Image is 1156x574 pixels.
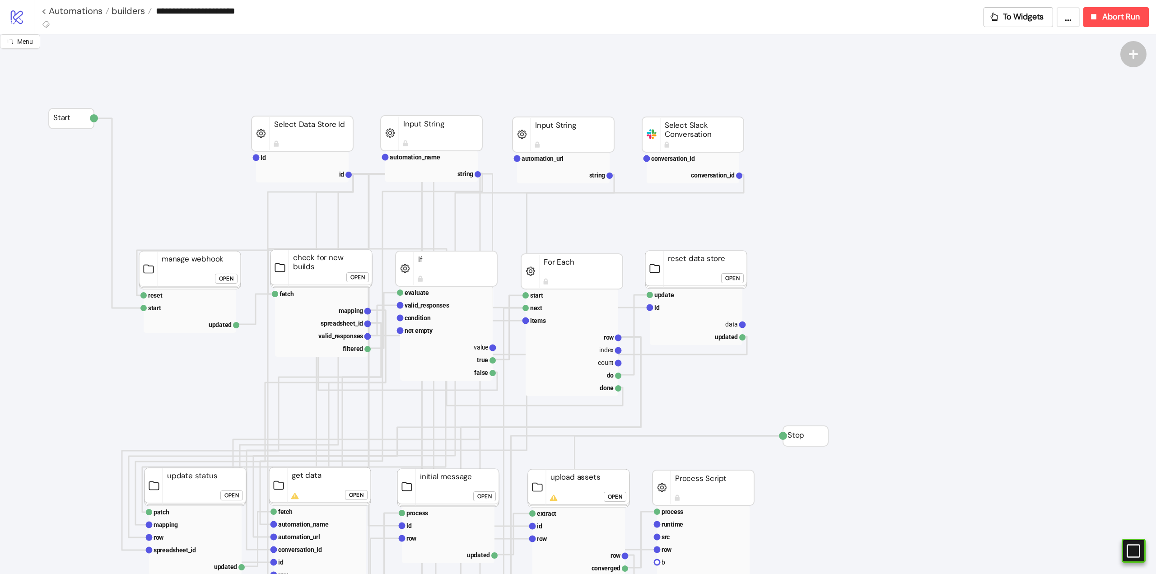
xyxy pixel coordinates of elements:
text: mapping [154,521,178,528]
text: fetch [280,290,294,298]
text: extract [537,510,556,517]
div: Open [224,490,239,501]
div: Open [349,490,364,500]
text: condition [405,314,431,322]
text: conversation_id [651,155,695,162]
text: conversation_id [278,546,322,553]
text: row [537,535,547,542]
span: builders [109,5,145,17]
text: valid_responses [405,302,449,309]
text: count [598,359,614,366]
text: id [537,523,542,530]
text: runtime [662,521,683,528]
button: Open [345,490,368,500]
button: Open [220,490,243,500]
text: string [589,172,606,179]
text: process [662,508,683,515]
div: Open [350,272,365,283]
text: automation_url [278,533,320,541]
text: src [662,533,670,541]
text: id [278,559,284,566]
span: radius-bottomright [7,38,14,45]
text: row [604,334,614,341]
text: index [599,346,614,354]
text: start [530,292,543,299]
div: Open [608,492,622,502]
text: not empty [405,327,433,334]
text: row [662,546,672,553]
text: id [339,171,345,178]
text: start [148,304,161,312]
text: items [530,317,546,324]
a: builders [109,6,152,15]
text: row [154,534,164,541]
text: row [611,552,621,559]
text: data [725,321,738,328]
text: value [474,344,488,351]
button: Open [604,492,626,502]
text: evaluate [405,289,429,296]
text: b [662,559,665,566]
button: Open [346,272,369,282]
text: mapping [339,307,363,314]
text: process [406,509,428,517]
button: To Widgets [984,7,1053,27]
text: spreadsheet_id [154,546,196,554]
button: Abort Run [1083,7,1149,27]
div: Open [219,274,233,284]
text: id [261,154,266,161]
text: fetch [278,508,293,515]
text: automation_name [278,521,329,528]
text: spreadsheet_id [321,320,363,327]
text: automation_url [522,155,564,162]
span: To Widgets [1003,12,1044,22]
text: id [654,304,660,311]
text: id [406,522,412,529]
text: string [457,170,474,177]
text: patch [154,509,169,516]
a: < Automations [42,6,109,15]
button: ... [1057,7,1080,27]
button: Open [215,274,238,284]
button: Open [473,491,496,501]
div: Open [725,273,740,284]
text: reset [148,292,163,299]
text: automation_name [390,154,440,161]
div: Open [477,491,492,502]
text: update [654,291,674,299]
span: Abort Run [1102,12,1140,22]
text: valid_responses [318,332,363,340]
text: next [530,304,542,312]
button: Open [721,273,744,283]
text: row [406,535,417,542]
text: conversation_id [691,172,735,179]
span: Menu [17,38,33,45]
